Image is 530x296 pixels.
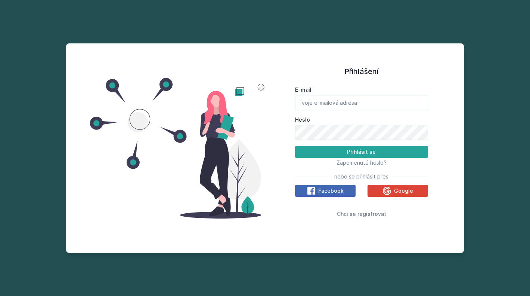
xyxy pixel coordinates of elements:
[337,209,386,218] button: Chci se registrovat
[295,86,428,94] label: E-mail
[318,187,344,195] span: Facebook
[295,95,428,110] input: Tvoje e-mailová adresa
[295,146,428,158] button: Přihlásit se
[295,185,356,197] button: Facebook
[295,116,428,123] label: Heslo
[368,185,428,197] button: Google
[337,211,386,217] span: Chci se registrovat
[337,159,387,166] span: Zapomenuté heslo?
[334,173,388,180] span: nebo se přihlásit přes
[295,66,428,77] h1: Přihlášení
[394,187,413,195] span: Google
